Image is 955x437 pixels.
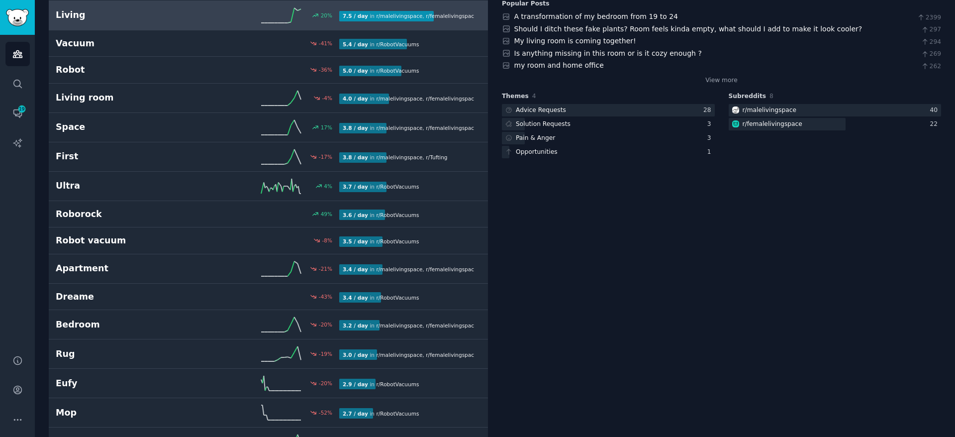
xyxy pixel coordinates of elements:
[921,50,941,59] span: 269
[321,211,332,218] div: 49 %
[339,182,422,192] div: in
[49,1,488,30] a: Living20%7.5 / dayin r/malelivingspace,r/femalelivingspace
[921,62,941,71] span: 262
[322,95,332,102] div: -4 %
[56,291,197,303] h2: Dreame
[5,101,30,125] a: 19
[339,152,451,163] div: in
[514,49,702,57] a: Is anything missing in this room or is it cozy enough ?
[49,142,488,172] a: First-17%3.8 / dayin r/malelivingspace,r/Tufting
[514,12,678,20] a: A transformation of my bedroom from 19 to 24
[930,120,941,129] div: 22
[514,61,604,69] a: my room and home office
[319,293,332,300] div: -43 %
[707,134,715,143] div: 3
[56,348,197,360] h2: Rug
[743,106,797,115] div: r/ malelivingspace
[743,120,802,129] div: r/ femalelivingspace
[339,236,422,247] div: in
[49,57,488,84] a: Robot-36%5.0 / dayin r/RobotVacuums
[703,106,715,115] div: 28
[49,30,488,57] a: Vacuum-41%5.4 / dayin r/RobotVacuums
[376,13,422,19] span: r/ malelivingspace
[426,96,477,102] span: r/ femalelivingspace
[376,125,422,131] span: r/ malelivingspace
[49,284,488,311] a: Dreame-43%3.4 / dayin r/RobotVacuums
[376,212,419,218] span: r/ RobotVacuums
[426,266,477,272] span: r/ femalelivingspace
[376,295,419,301] span: r/ RobotVacuums
[56,180,197,192] h2: Ultra
[319,66,332,73] div: -36 %
[339,11,474,21] div: in
[732,107,739,113] img: malelivingspace
[343,323,368,328] b: 3.2 / day
[319,380,332,387] div: -20 %
[921,38,941,47] span: 294
[514,25,862,33] a: Should I ditch these fake plants? Room feels kinda empty, what should I add to make it look cooler?
[376,238,419,244] span: r/ RobotVacuums
[339,39,422,49] div: in
[729,104,942,116] a: malelivingspacer/malelivingspace40
[426,323,477,328] span: r/ femalelivingspace
[705,76,738,85] a: View more
[376,41,419,47] span: r/ RobotVacuums
[426,352,477,358] span: r/ femalelivingspace
[339,66,422,76] div: in
[56,9,197,21] h2: Living
[56,37,197,50] h2: Vacuum
[343,13,368,19] b: 7.5 / day
[376,323,422,328] span: r/ malelivingspace
[319,265,332,272] div: -21 %
[422,125,424,131] span: ,
[917,13,941,22] span: 2399
[56,262,197,275] h2: Apartment
[376,154,422,160] span: r/ malelivingspace
[376,411,419,417] span: r/ RobotVacuums
[56,208,197,220] h2: Roborock
[343,96,368,102] b: 4.0 / day
[343,381,368,387] b: 2.9 / day
[339,210,422,220] div: in
[422,352,424,358] span: ,
[339,264,474,275] div: in
[343,68,368,74] b: 5.0 / day
[6,9,29,26] img: GummySearch logo
[707,148,715,157] div: 1
[502,118,715,130] a: Solution Requests3
[426,154,447,160] span: r/ Tufting
[56,121,197,133] h2: Space
[343,411,368,417] b: 2.7 / day
[769,93,773,100] span: 8
[319,321,332,328] div: -20 %
[343,125,368,131] b: 3.8 / day
[422,266,424,272] span: ,
[49,227,488,254] a: Robot vacuum-8%3.5 / dayin r/RobotVacuums
[339,320,474,330] div: in
[339,379,422,389] div: in
[343,238,368,244] b: 3.5 / day
[376,352,422,358] span: r/ malelivingspace
[502,104,715,116] a: Advice Requests28
[422,154,424,160] span: ,
[426,13,477,19] span: r/ femalelivingspace
[56,64,197,76] h2: Robot
[339,349,474,360] div: in
[319,153,332,160] div: -17 %
[339,123,474,133] div: in
[376,68,419,74] span: r/ RobotVacuums
[56,92,197,104] h2: Living room
[49,398,488,428] a: Mop-52%2.7 / dayin r/RobotVacuums
[319,409,332,416] div: -52 %
[56,319,197,331] h2: Bedroom
[56,377,197,390] h2: Eufy
[49,339,488,369] a: Rug-19%3.0 / dayin r/malelivingspace,r/femalelivingspace
[422,323,424,328] span: ,
[502,132,715,144] a: Pain & Anger3
[319,350,332,357] div: -19 %
[921,25,941,34] span: 297
[322,237,332,244] div: -8 %
[516,148,558,157] div: Opportunities
[516,120,571,129] div: Solution Requests
[502,92,529,101] span: Themes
